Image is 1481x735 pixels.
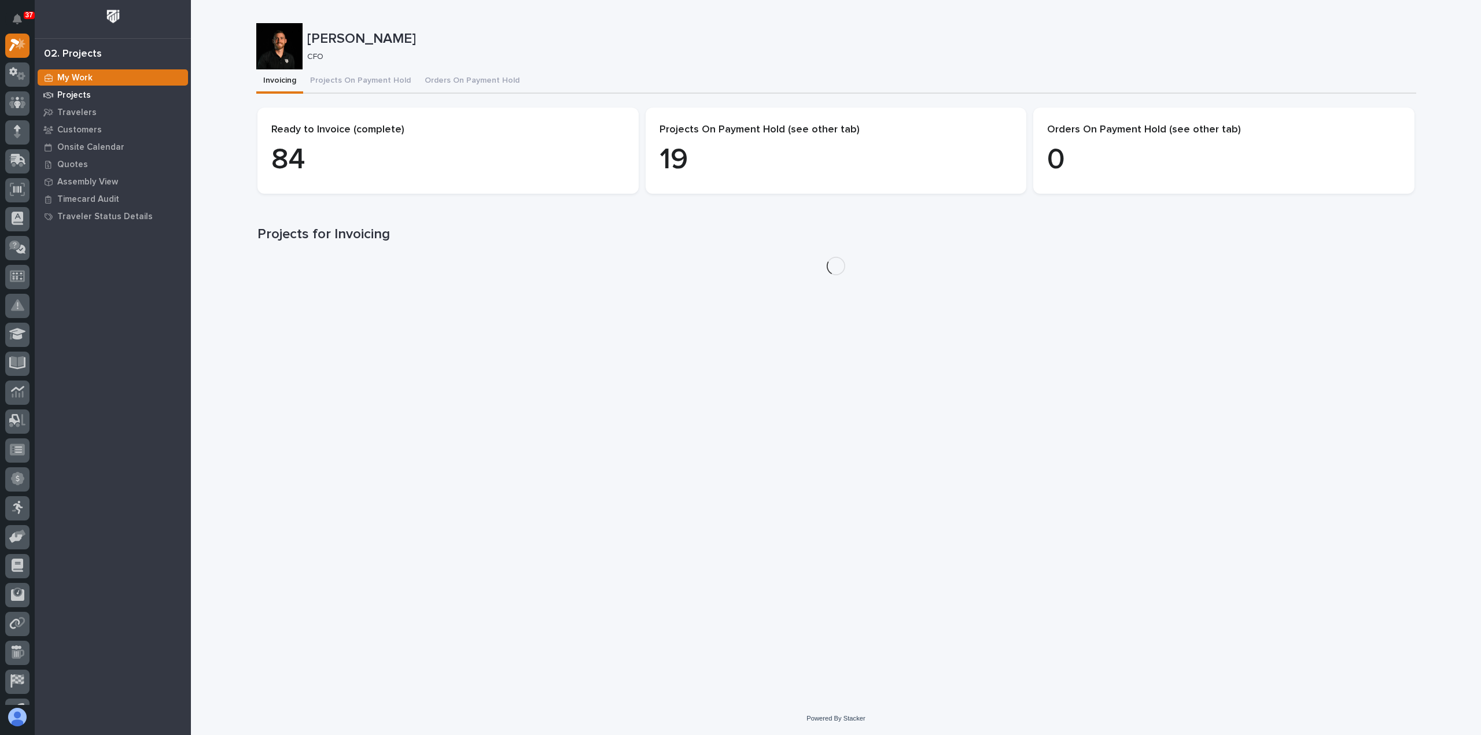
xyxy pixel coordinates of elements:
a: Assembly View [35,173,191,190]
p: Quotes [57,160,88,170]
a: Travelers [35,104,191,121]
p: 84 [271,143,625,178]
p: Ready to Invoice (complete) [271,124,625,136]
a: Onsite Calendar [35,138,191,156]
p: Customers [57,125,102,135]
p: Orders On Payment Hold (see other tab) [1047,124,1401,136]
button: Invoicing [256,69,303,94]
h1: Projects for Invoicing [257,226,1414,243]
p: 37 [25,11,33,19]
a: Timecard Audit [35,190,191,208]
div: Notifications37 [14,14,30,32]
button: Projects On Payment Hold [303,69,418,94]
button: users-avatar [5,705,30,729]
div: 02. Projects [44,48,102,61]
p: Projects On Payment Hold (see other tab) [660,124,1013,136]
p: [PERSON_NAME] [307,31,1412,47]
p: 19 [660,143,1013,178]
a: Customers [35,121,191,138]
p: Traveler Status Details [57,212,153,222]
p: CFO [307,52,1407,62]
p: Projects [57,90,91,101]
a: Quotes [35,156,191,173]
button: Notifications [5,7,30,31]
button: Orders On Payment Hold [418,69,526,94]
img: Workspace Logo [102,6,124,27]
p: My Work [57,73,93,83]
p: Timecard Audit [57,194,119,205]
p: 0 [1047,143,1401,178]
a: Powered By Stacker [806,715,865,722]
a: My Work [35,69,191,86]
a: Traveler Status Details [35,208,191,225]
p: Onsite Calendar [57,142,124,153]
p: Assembly View [57,177,118,187]
a: Projects [35,86,191,104]
p: Travelers [57,108,97,118]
